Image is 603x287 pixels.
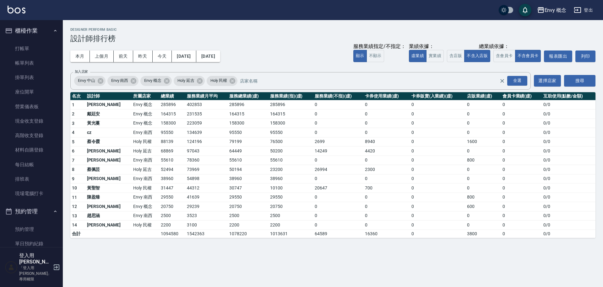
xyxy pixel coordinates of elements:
[132,183,160,193] td: Holy 民權
[140,77,165,84] span: Envy 概念
[410,137,465,146] td: 0
[185,165,228,174] td: 73969
[174,77,198,84] span: Holy 延吉
[228,174,269,183] td: 38960
[363,128,410,137] td: 0
[228,211,269,221] td: 2500
[153,50,172,62] button: 今天
[501,119,542,128] td: 0
[3,203,60,220] button: 預約管理
[132,128,160,137] td: Envy 南西
[542,230,595,238] td: 0 / 0
[159,211,185,221] td: 2500
[313,156,363,165] td: 0
[85,211,132,221] td: 趙思涵
[542,119,595,128] td: 0 / 0
[313,137,363,146] td: 2699
[228,183,269,193] td: 30747
[269,193,313,202] td: 29550
[19,252,51,265] h5: 登入用[PERSON_NAME]
[409,50,426,62] button: 虛業績
[313,92,363,100] th: 服務業績(不指)(虛)
[72,204,77,209] span: 12
[542,202,595,211] td: 0 / 0
[228,92,269,100] th: 服務總業績(虛)
[132,137,160,146] td: Holy 民權
[410,100,465,109] td: 0
[498,77,507,85] button: Clear
[269,119,313,128] td: 158300
[313,119,363,128] td: 0
[465,92,501,100] th: 店販業績(虛)
[535,4,569,17] button: Envy 概念
[85,109,132,119] td: 戴廷安
[159,92,185,100] th: 總業績
[185,174,228,183] td: 54898
[410,183,465,193] td: 0
[72,213,77,218] span: 13
[269,183,313,193] td: 10100
[313,174,363,183] td: 0
[410,128,465,137] td: 0
[107,77,132,84] span: Envy 南西
[410,156,465,165] td: 0
[159,165,185,174] td: 52494
[363,221,410,230] td: 0
[269,109,313,119] td: 164315
[72,222,77,227] span: 14
[85,183,132,193] td: 黃聖智
[542,183,595,193] td: 0 / 0
[410,211,465,221] td: 0
[85,128,132,137] td: cz
[90,50,114,62] button: 上個月
[72,148,74,153] span: 6
[363,183,410,193] td: 700
[363,146,410,156] td: 4420
[515,50,541,62] button: 不含會員卡
[159,128,185,137] td: 95550
[70,34,595,43] h3: 設計師排行榜
[228,221,269,230] td: 2200
[501,174,542,183] td: 0
[185,92,228,100] th: 服務業績月平均
[465,119,501,128] td: 0
[114,50,133,62] button: 前天
[185,137,228,146] td: 124196
[501,109,542,119] td: 0
[70,92,85,100] th: 名次
[501,230,542,238] td: 0
[207,76,238,86] div: Holy 民權
[132,100,160,109] td: Envy 概念
[70,28,595,32] h2: Designer Perform Basic
[501,193,542,202] td: 0
[542,92,595,100] th: 互助使用(點數/金額)
[269,100,313,109] td: 285896
[70,92,595,238] table: a dense table
[159,146,185,156] td: 68869
[185,202,228,211] td: 29239
[313,202,363,211] td: 0
[159,202,185,211] td: 20750
[519,4,531,16] button: save
[409,43,444,50] div: 業績依據：
[132,193,160,202] td: Envy 南西
[3,237,60,251] a: 單日預約紀錄
[542,211,595,221] td: 0 / 0
[542,100,595,109] td: 0 / 0
[313,221,363,230] td: 0
[363,165,410,174] td: 2300
[74,76,106,86] div: Envy 中山
[410,221,465,230] td: 0
[544,50,572,62] a: 報表匯出
[506,75,529,87] button: Open
[363,100,410,109] td: 0
[465,221,501,230] td: 0
[85,193,132,202] td: 陳盈臻
[132,174,160,183] td: Envy 南西
[185,119,228,128] td: 223059
[185,156,228,165] td: 78360
[465,146,501,156] td: 0
[5,261,18,274] img: Person
[501,137,542,146] td: 0
[228,230,269,238] td: 1078220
